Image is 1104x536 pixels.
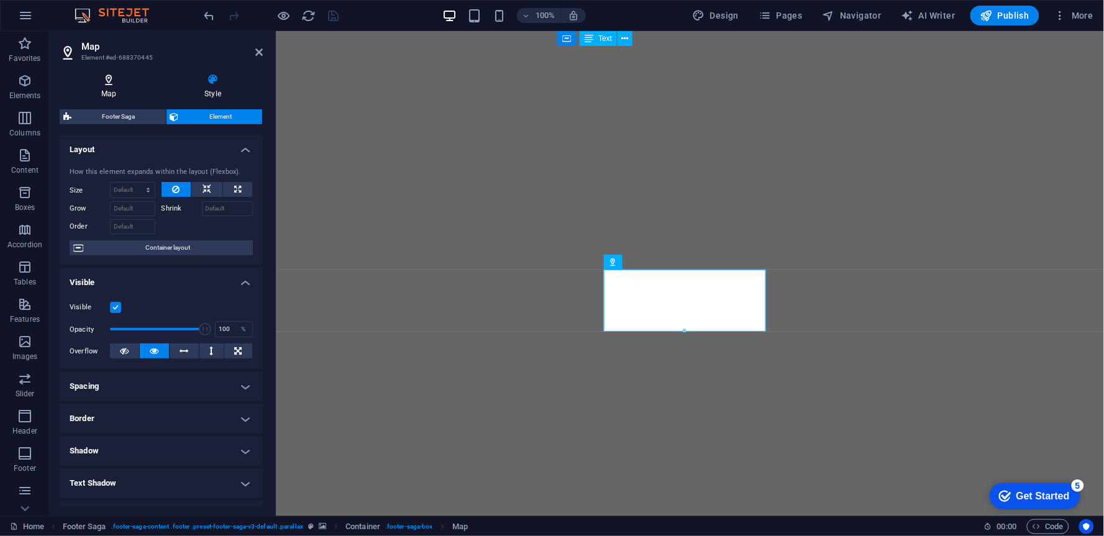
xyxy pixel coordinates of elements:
button: AI Writer [896,6,960,25]
button: More [1049,6,1098,25]
span: Container layout [87,240,249,255]
p: Boxes [15,202,35,212]
button: Element [167,109,263,124]
span: Element [183,109,259,124]
label: Visible [70,300,110,315]
span: 00 00 [997,519,1016,534]
button: Footer Saga [60,109,166,124]
button: undo [202,8,217,23]
span: Code [1033,519,1064,534]
h6: Session time [984,519,1017,534]
h4: Spacing [60,371,263,401]
label: Overflow [70,344,110,359]
p: Columns [9,128,40,138]
span: Click to select. Double-click to edit [345,519,380,534]
i: Undo: Change text (Ctrl+Z) [203,9,217,23]
h4: Layout [60,135,263,157]
span: More [1054,9,1093,22]
label: Size [70,187,110,194]
span: Click to select. Double-click to edit [63,519,106,534]
h4: Positioning [60,501,263,530]
div: Get Started 5 items remaining, 0% complete [10,6,101,32]
input: Default [110,219,155,234]
button: Container layout [70,240,253,255]
input: Default [110,201,155,216]
span: AI Writer [901,9,956,22]
div: Design (Ctrl+Alt+Y) [688,6,744,25]
h4: Visible [60,268,263,290]
p: Images [12,352,38,361]
i: This element contains a background [319,523,326,530]
h6: 100% [536,8,555,23]
a: Click to cancel selection. Double-click to open Pages [10,519,44,534]
p: Slider [16,389,35,399]
div: 5 [92,2,104,15]
div: How this element expands within the layout (Flexbox). [70,167,253,178]
span: Pages [759,9,802,22]
button: Pages [754,6,807,25]
h4: Shadow [60,436,263,466]
nav: breadcrumb [63,519,468,534]
i: This element is a customizable preset [308,523,314,530]
button: Usercentrics [1079,519,1094,534]
span: Design [693,9,739,22]
label: Opacity [70,326,110,333]
label: Order [70,219,110,234]
label: Grow [70,201,110,216]
div: Get Started [37,14,90,25]
button: 100% [517,8,561,23]
img: Editor Logo [71,8,165,23]
p: Content [11,165,39,175]
p: Favorites [9,53,40,63]
p: Features [10,314,40,324]
label: Shrink [162,201,202,216]
span: Publish [980,9,1029,22]
button: Publish [970,6,1039,25]
h3: Element #ed-688370445 [81,52,238,63]
div: % [235,322,252,337]
span: . footer-saga-box [385,519,433,534]
h4: Border [60,404,263,434]
p: Footer [14,463,36,473]
button: Code [1027,519,1069,534]
h4: Text Shadow [60,468,263,498]
input: Default [202,201,253,216]
span: Click to select. Double-click to edit [452,519,468,534]
span: . footer-saga-content .footer .preset-footer-saga-v3-default .parallax [111,519,303,534]
span: Text [598,35,612,42]
span: Navigator [823,9,882,22]
p: Forms [14,501,36,511]
span: Footer Saga [75,109,162,124]
p: Header [12,426,37,436]
p: Accordion [7,240,42,250]
h4: Map [60,73,163,99]
span: : [1006,522,1008,531]
h4: Style [163,73,263,99]
p: Tables [14,277,36,287]
button: reload [301,8,316,23]
button: Design [688,6,744,25]
h2: Map [81,41,263,52]
button: Navigator [818,6,887,25]
p: Elements [9,91,41,101]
